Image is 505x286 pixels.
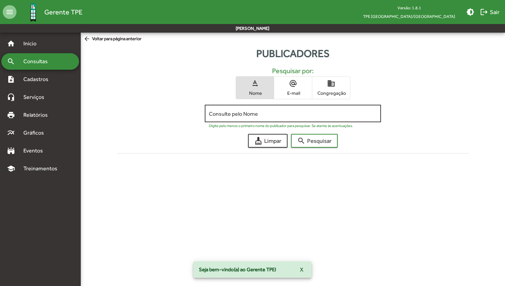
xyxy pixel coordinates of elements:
h5: Pesquisar por: [122,67,463,75]
mat-icon: cleaning_services [254,137,262,145]
mat-icon: search [7,57,15,66]
div: Publicadores [81,46,505,61]
div: Versão: 1.8.1 [358,3,461,12]
mat-icon: note_add [7,75,15,83]
mat-hint: Digite pelo menos o primeiro nome do publicador para pesquisar. Se atente às acentuações. [209,124,353,128]
span: TPE [GEOGRAPHIC_DATA]/[GEOGRAPHIC_DATA] [358,12,461,21]
span: X [300,263,303,276]
button: Nome [236,77,274,99]
span: Início [19,39,46,48]
mat-icon: stadium [7,147,15,155]
mat-icon: multiline_chart [7,129,15,137]
span: Treinamentos [19,164,66,173]
span: Congregação [314,90,348,96]
span: Serviços [19,93,54,101]
button: E-mail [274,77,312,99]
span: Gráficos [19,129,53,137]
mat-icon: logout [480,8,488,16]
span: Limpar [254,135,281,147]
span: Eventos [19,147,52,155]
mat-icon: print [7,111,15,119]
span: Voltar para página anterior [83,35,142,43]
button: Sair [477,6,502,18]
span: Relatórios [19,111,57,119]
mat-icon: school [7,164,15,173]
button: Congregação [312,77,350,99]
span: Cadastros [19,75,57,83]
span: Gerente TPE [44,7,82,18]
span: Consultas [19,57,57,66]
button: Limpar [248,134,288,148]
mat-icon: alternate_email [289,79,297,88]
mat-icon: headset_mic [7,93,15,101]
span: Sair [480,6,500,18]
span: Pesquisar [297,135,332,147]
button: X [294,263,309,276]
mat-icon: domain [327,79,335,88]
mat-icon: search [297,137,305,145]
span: Nome [238,90,272,96]
mat-icon: brightness_medium [466,8,474,16]
mat-icon: text_rotation_none [251,79,259,88]
mat-icon: menu [3,5,16,19]
button: Pesquisar [291,134,338,148]
span: Seja bem-vindo(a) ao Gerente TPE! [199,266,276,273]
a: Gerente TPE [16,1,82,23]
mat-icon: arrow_back [83,35,92,43]
span: E-mail [276,90,310,96]
mat-icon: home [7,39,15,48]
img: Logo [22,1,44,23]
